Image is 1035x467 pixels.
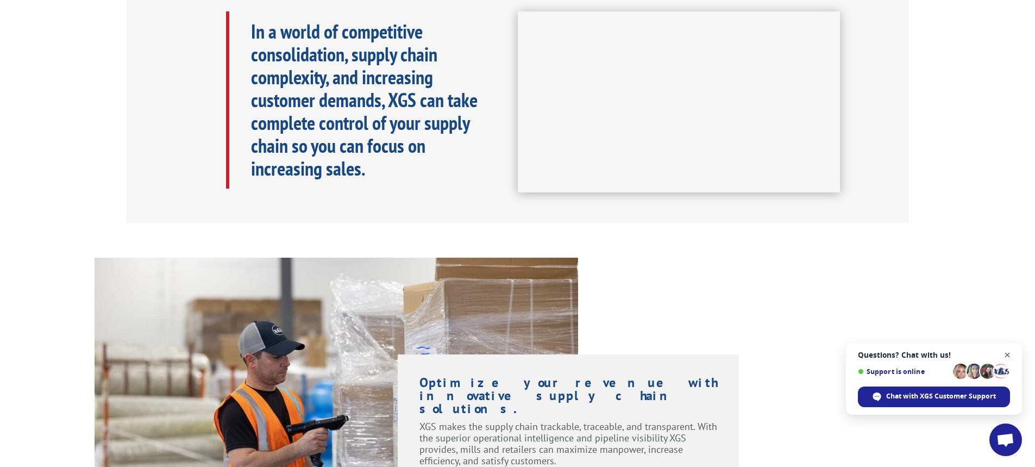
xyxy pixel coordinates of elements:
div: Open chat [989,424,1022,456]
span: Chat with XGS Customer Support [886,391,996,401]
span: Close chat [1001,348,1014,362]
span: Support is online [858,368,949,376]
b: In a world of competitive consolidation, supply chain complexity, and increasing customer demands... [251,18,478,181]
iframe: XGS Logistics Solutions [518,11,840,193]
h1: Optimize your revenue with innovative supply chain solutions. [419,376,718,421]
span: Questions? Chat with us! [858,351,1010,359]
div: Chat with XGS Customer Support [858,387,1010,407]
